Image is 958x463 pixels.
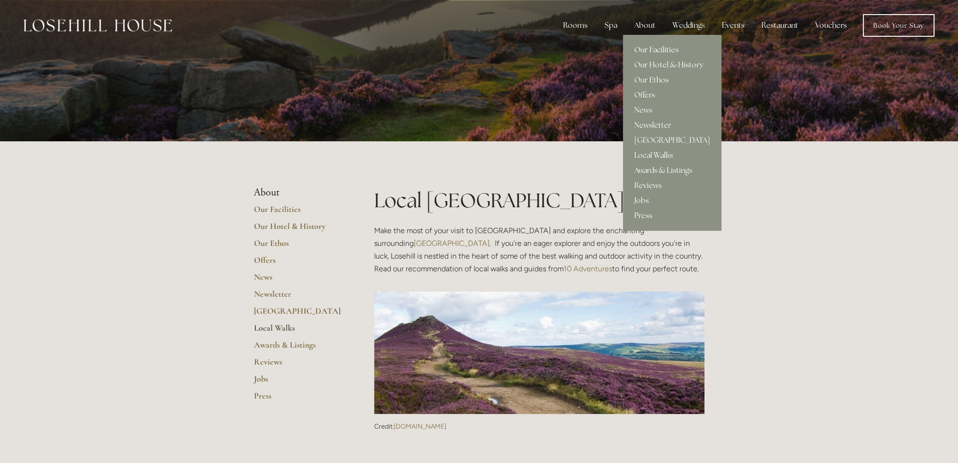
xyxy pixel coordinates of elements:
a: Local Walks [623,148,721,163]
a: Our Hotel & History [254,221,344,238]
li: About [254,187,344,199]
div: Weddings [665,16,712,35]
div: About [627,16,663,35]
a: [DOMAIN_NAME] [394,422,446,431]
a: Reviews [254,357,344,374]
h1: Local [GEOGRAPHIC_DATA] Walks [374,187,704,214]
a: Press [623,208,721,223]
a: Press [254,390,344,407]
p: Make the most of your visit to [GEOGRAPHIC_DATA] and explore the enchanting surrounding . If you’... [374,224,704,276]
a: Vouchers [808,16,854,35]
a: Newsletter [254,289,344,306]
a: Book Your Stay [863,14,934,37]
a: [GEOGRAPHIC_DATA] [414,239,490,248]
div: Events [714,16,752,35]
a: 10 Adventures [564,264,612,273]
a: Our Ethos [623,73,721,88]
a: Awards & Listings [254,340,344,357]
a: News [254,272,344,289]
a: Our Facilities [623,42,721,57]
p: Credit: [374,422,704,431]
a: [GEOGRAPHIC_DATA] [254,306,344,323]
a: Local Walks [254,323,344,340]
a: Our Hotel & History [623,57,721,73]
div: Restaurant [754,16,806,35]
a: Offers [254,255,344,272]
a: Our Facilities [254,204,344,221]
div: Spa [597,16,625,35]
img: Credit: 10adventures.com [374,292,704,414]
a: News [623,103,721,118]
a: Our Ethos [254,238,344,255]
img: Losehill House [24,19,172,32]
a: Newsletter [623,118,721,133]
a: Jobs [254,374,344,390]
a: Awards & Listings [623,163,721,178]
a: [GEOGRAPHIC_DATA] [623,133,721,148]
a: Jobs [623,193,721,208]
a: Offers [623,88,721,103]
div: Rooms [556,16,595,35]
a: Reviews [623,178,721,193]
